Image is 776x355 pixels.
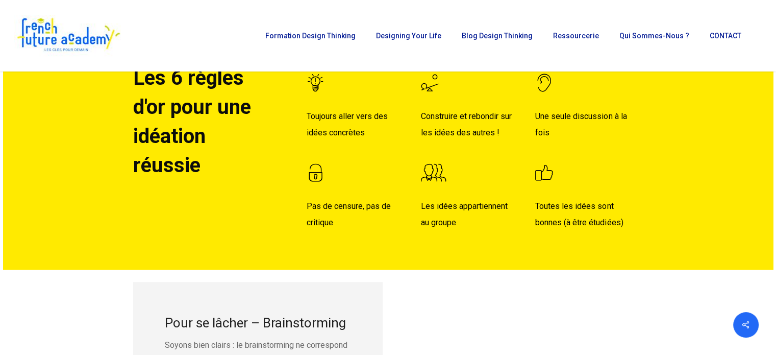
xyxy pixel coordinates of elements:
p: Toutes les idées sont bonnes (à être étudiées) [535,198,643,231]
h3: Les 6 règles d'or pour une idéation réussie [133,63,271,180]
p: Construire et rebondir sur les idées des autres ! [421,108,529,153]
img: French Future Academy [14,15,122,56]
p: Une seule discussion à la fois [535,108,643,153]
a: Formation Design Thinking [260,32,361,39]
p: Pas de censure, pas de critique [307,198,414,231]
p: Les idées appartiennent au groupe [421,198,529,231]
a: Designing Your Life [371,32,446,39]
h3: Pour se lâcher – Brainstorming [165,314,351,332]
span: Qui sommes-nous ? [619,32,689,40]
a: Qui sommes-nous ? [614,32,694,39]
a: Blog Design Thinking [457,32,538,39]
p: Toujours aller vers des idées concrètes [307,108,414,153]
span: Designing Your Life [376,32,441,40]
span: Ressourcerie [553,32,599,40]
span: Formation Design Thinking [265,32,356,40]
a: Ressourcerie [548,32,604,39]
span: CONTACT [710,32,741,40]
span: Blog Design Thinking [462,32,533,40]
a: CONTACT [705,32,746,39]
